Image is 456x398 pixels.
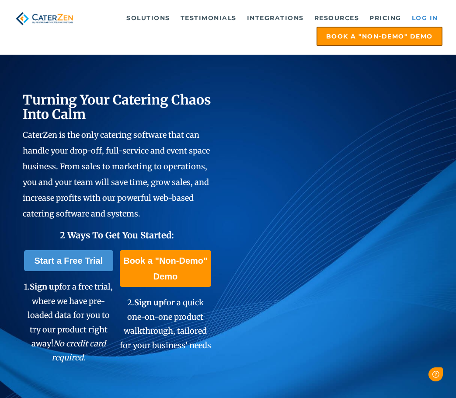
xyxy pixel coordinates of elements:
[14,9,75,28] img: caterzen
[24,282,113,363] span: 1. for a free trial, where we have pre-loaded data for you to try our product right away!
[317,27,442,46] a: Book a "Non-Demo" Demo
[87,9,442,46] div: Navigation Menu
[407,9,442,27] a: Log in
[122,9,174,27] a: Solutions
[176,9,241,27] a: Testimonials
[23,91,211,122] span: Turning Your Catering Chaos Into Calm
[60,230,174,241] span: 2 Ways To Get You Started:
[52,339,106,363] em: No credit card required.
[378,364,446,388] iframe: Help widget launcher
[310,9,364,27] a: Resources
[120,250,212,287] a: Book a "Non-Demo" Demo
[134,297,164,307] span: Sign up
[24,250,114,271] a: Start a Free Trial
[23,130,210,219] span: CaterZen is the only catering software that can handle your drop-off, full-service and event spac...
[30,282,59,292] span: Sign up
[120,297,211,350] span: 2. for a quick one-on-one product walkthrough, tailored for your business' needs
[365,9,406,27] a: Pricing
[243,9,308,27] a: Integrations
